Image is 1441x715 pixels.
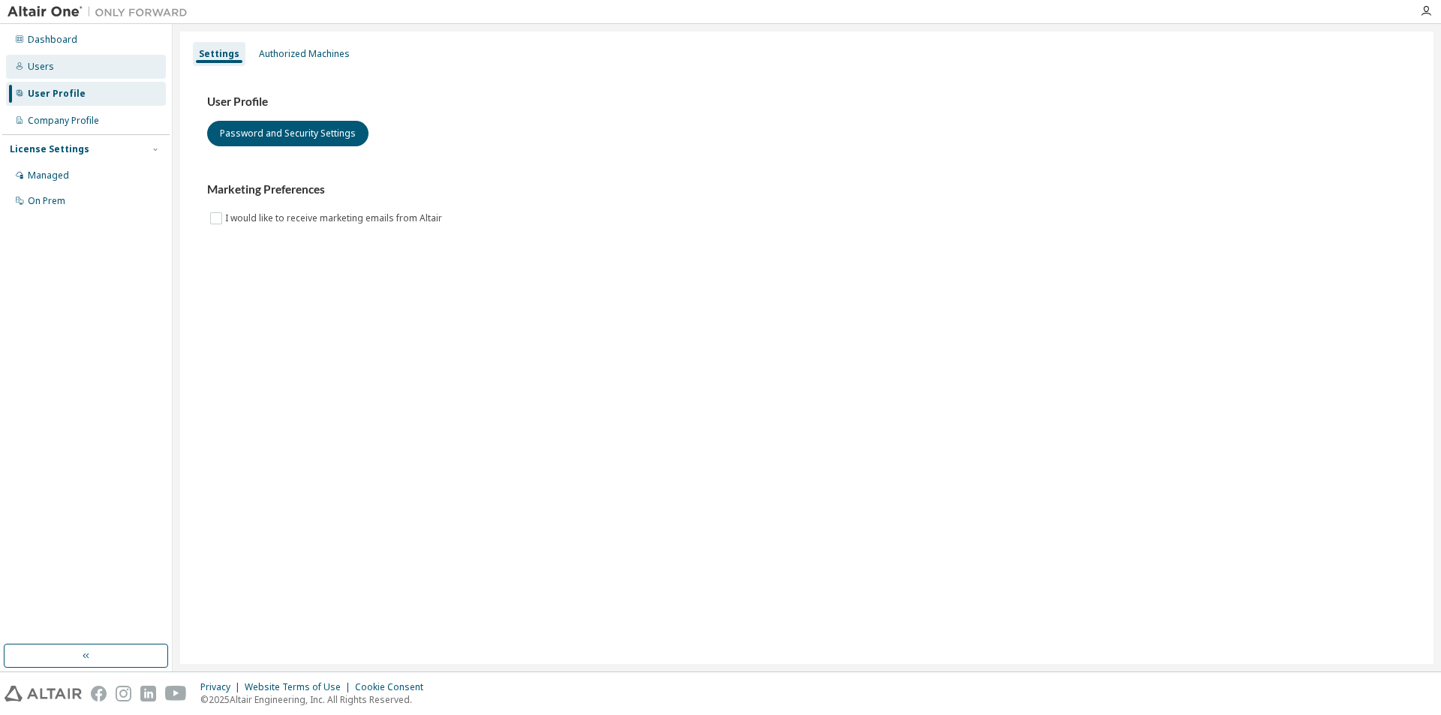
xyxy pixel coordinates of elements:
img: facebook.svg [91,686,107,701]
div: Settings [199,48,239,60]
p: © 2025 Altair Engineering, Inc. All Rights Reserved. [200,693,432,706]
img: Altair One [8,5,195,20]
img: altair_logo.svg [5,686,82,701]
h3: User Profile [207,95,1406,110]
div: Company Profile [28,115,99,127]
img: linkedin.svg [140,686,156,701]
div: Managed [28,170,69,182]
div: Website Terms of Use [245,681,355,693]
img: youtube.svg [165,686,187,701]
div: Authorized Machines [259,48,350,60]
div: Dashboard [28,34,77,46]
div: User Profile [28,88,86,100]
img: instagram.svg [116,686,131,701]
div: Cookie Consent [355,681,432,693]
div: License Settings [10,143,89,155]
div: Users [28,61,54,73]
button: Password and Security Settings [207,121,369,146]
div: On Prem [28,195,65,207]
h3: Marketing Preferences [207,182,1406,197]
div: Privacy [200,681,245,693]
label: I would like to receive marketing emails from Altair [225,209,445,227]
